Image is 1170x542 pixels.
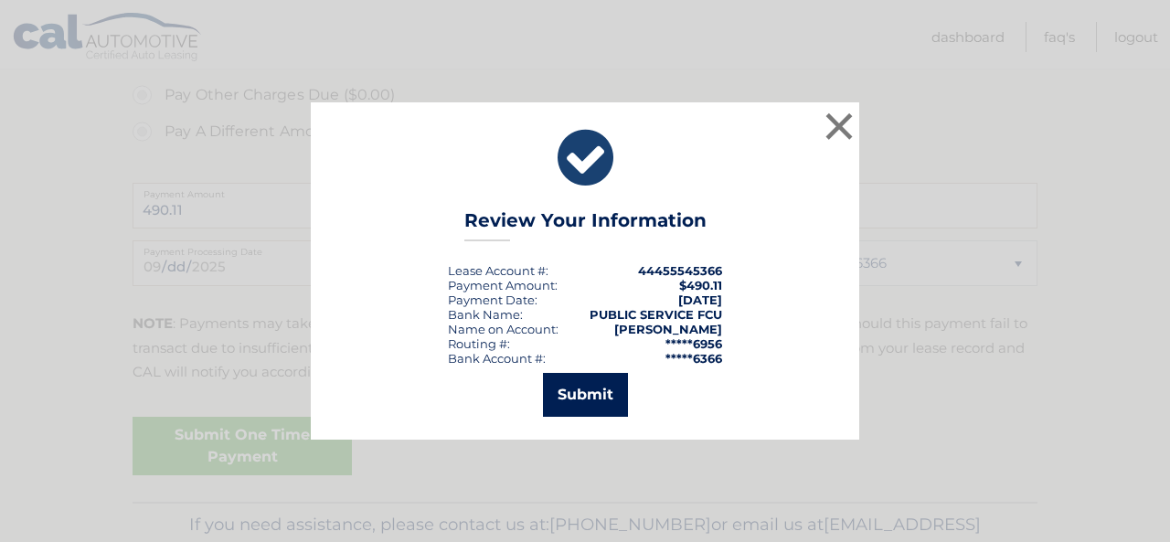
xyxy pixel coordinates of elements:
button: Submit [543,373,628,417]
div: Bank Account #: [448,351,546,366]
span: [DATE] [678,292,722,307]
div: : [448,292,537,307]
span: $490.11 [679,278,722,292]
h3: Review Your Information [464,209,707,241]
div: Name on Account: [448,322,558,336]
div: Lease Account #: [448,263,548,278]
button: × [821,108,857,144]
strong: [PERSON_NAME] [614,322,722,336]
div: Routing #: [448,336,510,351]
span: Payment Date [448,292,535,307]
div: Bank Name: [448,307,523,322]
strong: 44455545366 [638,263,722,278]
strong: PUBLIC SERVICE FCU [590,307,722,322]
div: Payment Amount: [448,278,558,292]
